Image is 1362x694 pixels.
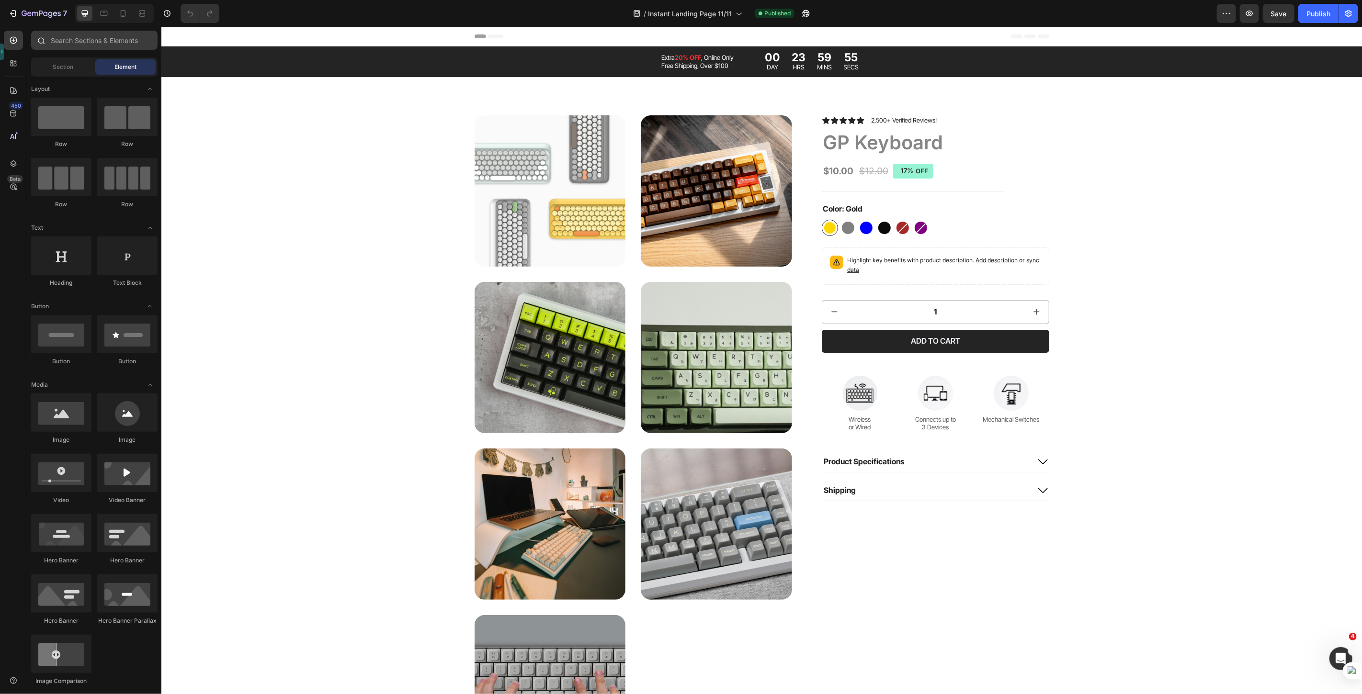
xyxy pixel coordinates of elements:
[697,138,728,152] div: $12.00
[749,309,799,319] div: Add to cart
[31,677,91,685] div: Image Comparison
[1263,4,1294,23] button: Save
[4,4,71,23] button: 7
[97,436,158,444] div: Image
[31,357,91,366] div: Button
[648,9,732,19] span: Instant Landing Page 11/11
[31,140,91,148] div: Row
[97,140,158,148] div: Row
[9,102,23,110] div: 450
[142,220,158,235] span: Toggle open
[686,229,879,248] p: Highlight key benefits with product description.
[631,25,645,36] div: 23
[97,496,158,504] div: Video Banner
[142,299,158,314] span: Toggle open
[660,102,887,129] h1: GP Keyboard
[813,389,886,397] p: Mechanical Switches
[31,31,158,50] input: Search Sections & Elements
[661,138,693,152] div: $10.00
[31,381,48,389] span: Media
[662,459,694,469] p: Shipping
[681,349,716,384] img: gempages_432750572815254551-2c4de9e7-0922-40e5-8526-d7a06c01048c.png
[710,90,775,98] p: 2,500+ Verified Reviews!
[753,139,768,150] div: OFF
[631,36,645,45] p: HRS
[863,274,887,297] button: increment
[644,9,646,19] span: /
[97,357,158,366] div: Button
[661,389,735,405] p: Wireless or Wired
[114,63,136,71] span: Element
[142,81,158,97] span: Toggle open
[31,85,50,93] span: Layout
[7,175,23,183] div: Beta
[832,349,867,384] img: gempages_432750572815254551-e44678b5-29a9-4564-a226-77e24ba59a27.png
[1298,4,1339,23] button: Publish
[63,8,67,19] p: 7
[686,230,878,246] span: sync data
[662,430,743,440] p: Product Specifications
[682,36,698,45] p: SECS
[656,25,671,36] div: 59
[97,279,158,287] div: Text Block
[685,274,863,297] input: quantity
[1349,633,1357,640] span: 4
[500,27,584,43] p: Extra , Online Only Free Shipping, Over $100
[1329,647,1352,670] iframe: Intercom live chat
[1306,9,1330,19] div: Publish
[53,63,74,71] span: Section
[737,389,811,405] p: Connects up to 3 Devices
[142,377,158,392] span: Toggle open
[660,176,702,188] legend: Color: Gold
[764,9,791,18] span: Published
[31,496,91,504] div: Video
[682,25,698,36] div: 55
[31,224,43,232] span: Text
[97,200,158,209] div: Row
[31,279,91,287] div: Heading
[656,36,671,45] p: MINS
[97,616,158,625] div: Hero Banner Parallax
[31,302,49,311] span: Button
[31,436,91,444] div: Image
[161,27,1362,694] iframe: Design area
[31,556,91,565] div: Hero Banner
[181,4,219,23] div: Undo/Redo
[31,200,91,209] div: Row
[97,556,158,565] div: Hero Banner
[660,303,887,326] button: Add to cart
[757,349,792,384] img: gempages_432750572815254551-5eec3b08-af7f-4dfe-ba23-156dce02bfe5.png
[1271,10,1287,18] span: Save
[604,25,619,36] div: 00
[686,230,878,246] span: or
[514,27,540,34] strong: 20% OFF
[738,139,753,149] div: 17%
[604,36,619,45] p: DAY
[814,230,856,237] span: Add description
[661,274,685,297] button: decrement
[31,616,91,625] div: Hero Banner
